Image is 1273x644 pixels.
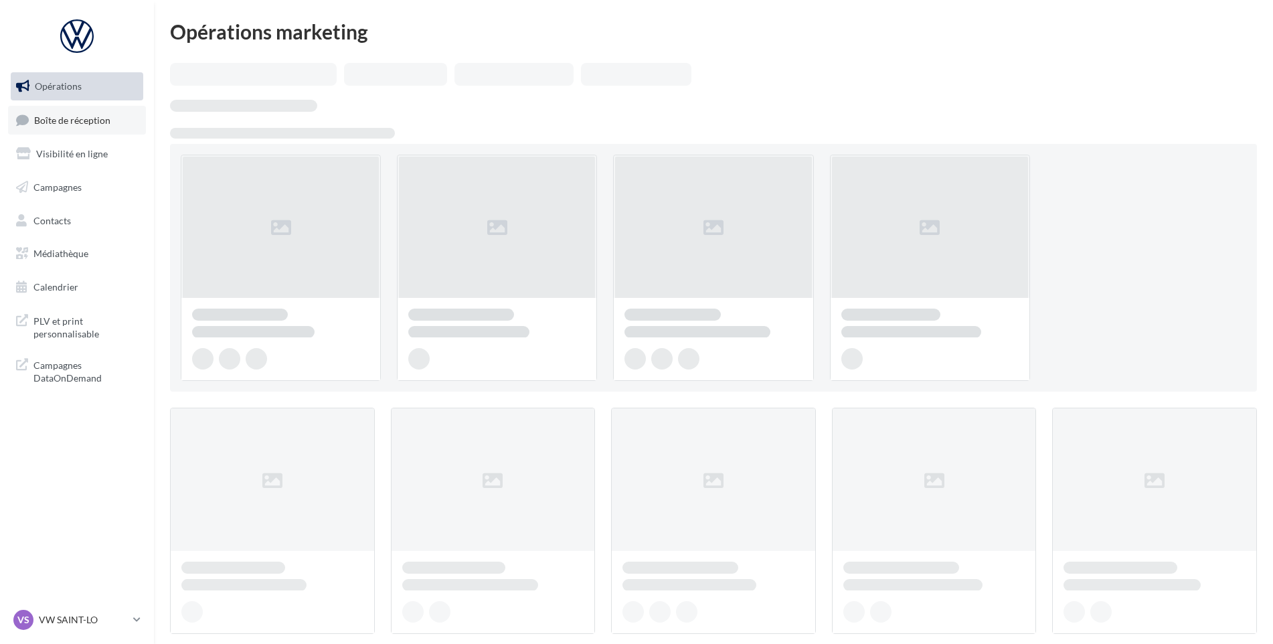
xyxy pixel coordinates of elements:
span: Calendrier [33,281,78,293]
a: Médiathèque [8,240,146,268]
span: Campagnes [33,181,82,193]
span: VS [17,613,29,627]
span: Boîte de réception [34,114,110,125]
a: Boîte de réception [8,106,146,135]
p: VW SAINT-LO [39,613,128,627]
a: PLV et print personnalisable [8,307,146,346]
span: Contacts [33,214,71,226]
a: Contacts [8,207,146,235]
span: Médiathèque [33,248,88,259]
span: PLV et print personnalisable [33,312,138,341]
a: Campagnes [8,173,146,202]
span: Visibilité en ligne [36,148,108,159]
a: Visibilité en ligne [8,140,146,168]
a: Calendrier [8,273,146,301]
a: Campagnes DataOnDemand [8,351,146,390]
a: VS VW SAINT-LO [11,607,143,633]
span: Opérations [35,80,82,92]
span: Campagnes DataOnDemand [33,356,138,385]
div: Opérations marketing [170,21,1257,42]
a: Opérations [8,72,146,100]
